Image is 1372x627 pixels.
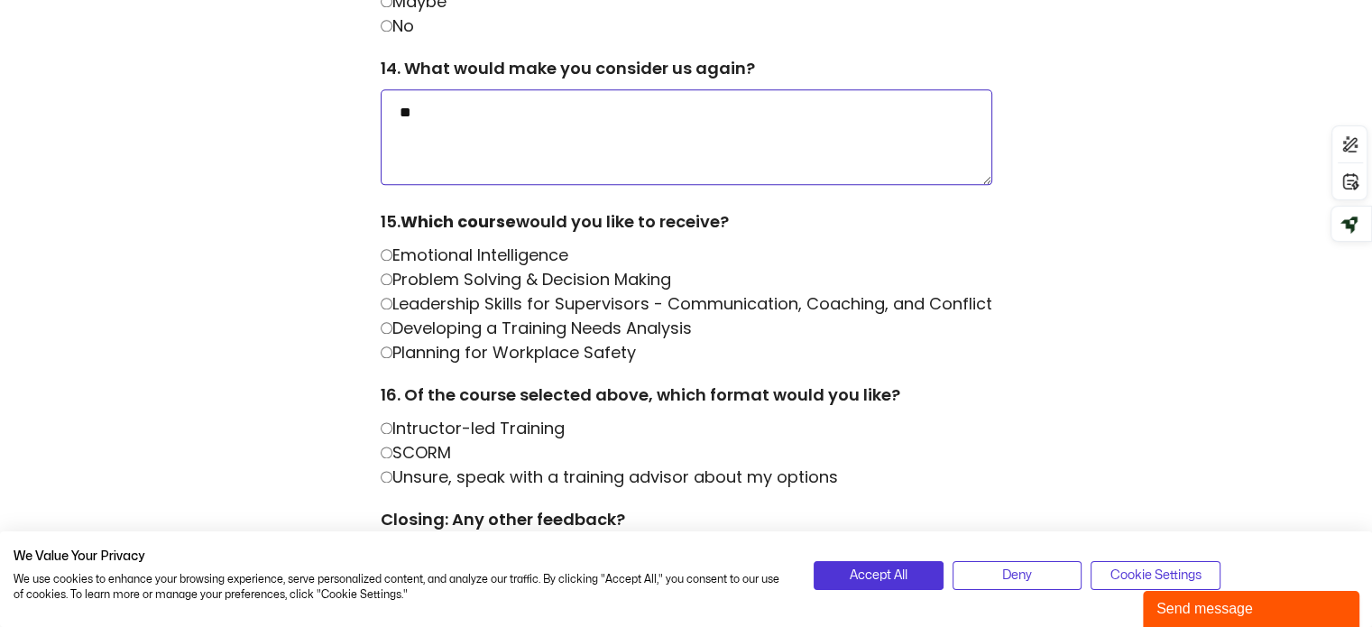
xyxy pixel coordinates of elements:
input: Problem Solving & Decision Making [381,273,392,285]
input: Leadership Skills for Supervisors - Communication, Coaching, and Conflict [381,298,392,309]
label: Unsure, speak with a training advisor about my options [381,466,838,488]
label: 14. What would make you consider us again? [381,56,992,89]
p: We use cookies to enhance your browsing experience, serve personalized content, and analyze our t... [14,572,787,603]
input: No [381,20,392,32]
label: No [381,14,414,37]
label: Closing: Any other feedback? [381,507,992,540]
input: Intructor-led Training [381,422,392,434]
input: Planning for Workplace Safety [381,346,392,358]
label: Problem Solving & Decision Making [381,268,671,290]
span: Accept All [850,566,907,586]
label: Developing a Training Needs Analysis [381,317,692,339]
label: Planning for Workplace Safety [381,341,636,364]
input: Emotional Intelligence [381,249,392,261]
button: Accept all cookies [814,561,943,590]
button: Adjust cookie preferences [1091,561,1220,590]
span: Deny [1002,566,1032,586]
button: Deny all cookies [953,561,1082,590]
input: Developing a Training Needs Analysis [381,322,392,334]
label: 15. would you like to receive? [381,209,992,243]
input: Unsure, speak with a training advisor about my options [381,471,392,483]
h2: We Value Your Privacy [14,549,787,565]
iframe: chat widget [1143,587,1363,627]
label: SCORM [381,441,451,464]
label: Intructor-led Training [381,417,565,439]
label: Leadership Skills for Supervisors - Communication, Coaching, and Conflict [381,292,992,315]
label: 16. Of the course selected above, which format would you like? [381,383,992,416]
label: Emotional Intelligence [381,244,568,266]
span: Cookie Settings [1110,566,1201,586]
strong: Which course [401,210,516,233]
input: SCORM [381,447,392,458]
